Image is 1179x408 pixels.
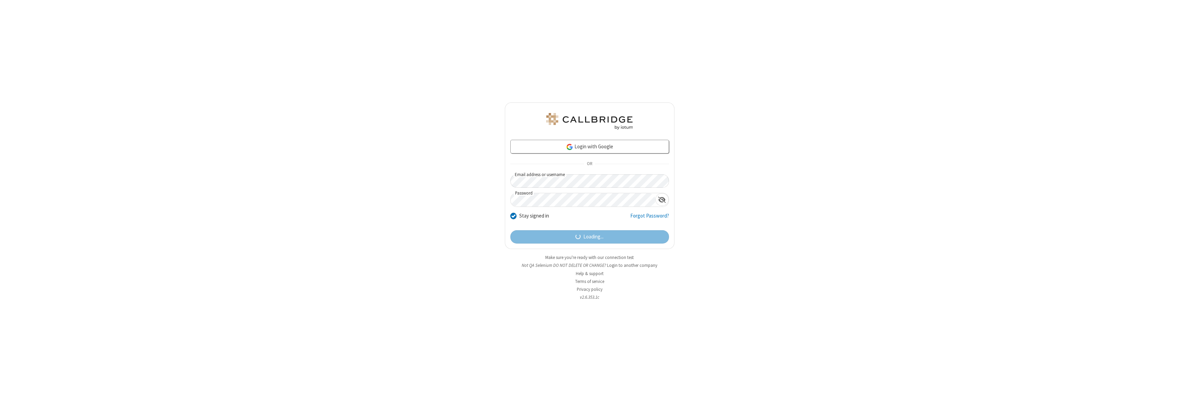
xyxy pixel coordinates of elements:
[575,279,604,284] a: Terms of service
[505,262,674,269] li: Not QA Selenium DO NOT DELETE OR CHANGE?
[545,255,634,260] a: Make sure you're ready with our connection test
[577,286,603,292] a: Privacy policy
[576,271,604,276] a: Help & support
[519,212,549,220] label: Stay signed in
[607,262,657,269] button: Login to another company
[505,294,674,300] li: v2.6.353.1c
[583,233,604,241] span: Loading...
[511,193,655,207] input: Password
[510,174,669,188] input: Email address or username
[510,230,669,244] button: Loading...
[584,159,595,169] span: OR
[630,212,669,225] a: Forgot Password?
[655,193,669,206] div: Show password
[566,143,573,151] img: google-icon.png
[545,113,634,129] img: QA Selenium DO NOT DELETE OR CHANGE
[510,140,669,153] a: Login with Google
